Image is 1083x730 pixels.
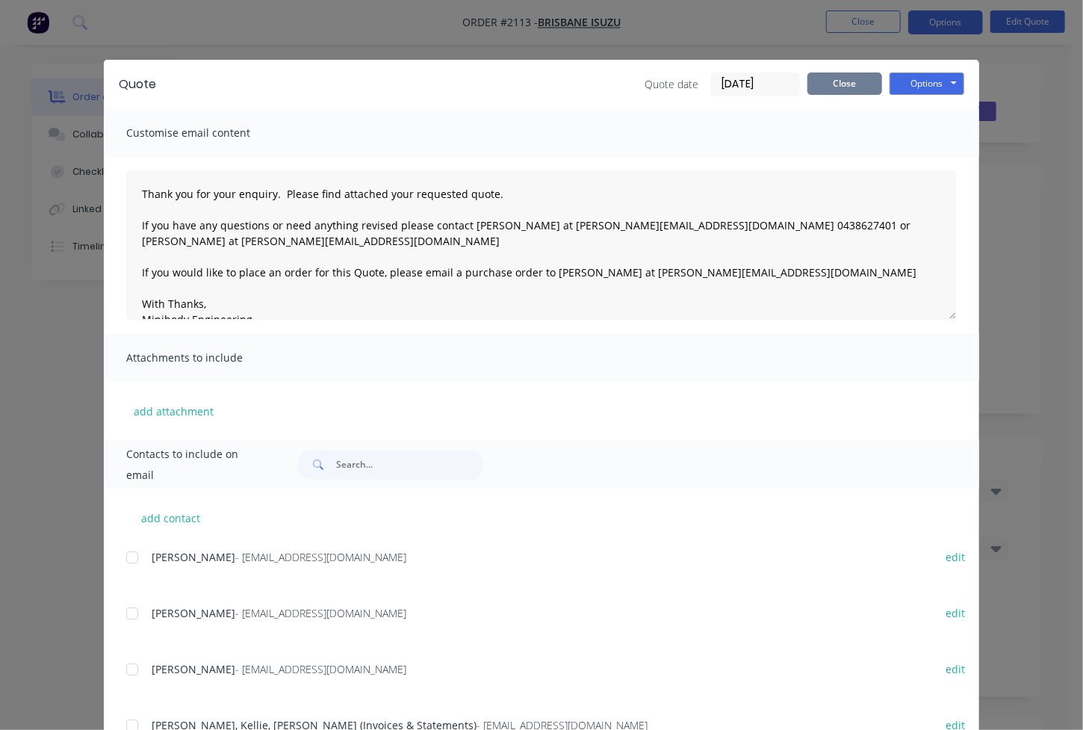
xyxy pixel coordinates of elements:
[152,662,235,676] span: [PERSON_NAME]
[126,347,291,368] span: Attachments to include
[126,123,291,143] span: Customise email content
[119,75,156,93] div: Quote
[152,550,235,564] span: [PERSON_NAME]
[937,659,975,679] button: edit
[890,72,964,95] button: Options
[235,662,406,676] span: - [EMAIL_ADDRESS][DOMAIN_NAME]
[807,72,882,95] button: Close
[126,444,260,486] span: Contacts to include on email
[235,606,406,620] span: - [EMAIL_ADDRESS][DOMAIN_NAME]
[336,450,484,480] input: Search...
[152,606,235,620] span: [PERSON_NAME]
[126,400,221,422] button: add attachment
[937,547,975,567] button: edit
[937,603,975,623] button: edit
[645,76,698,92] span: Quote date
[126,170,957,320] textarea: Thank you for your enquiry. Please find attached your requested quote. If you have any questions ...
[126,507,216,529] button: add contact
[235,550,406,564] span: - [EMAIL_ADDRESS][DOMAIN_NAME]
